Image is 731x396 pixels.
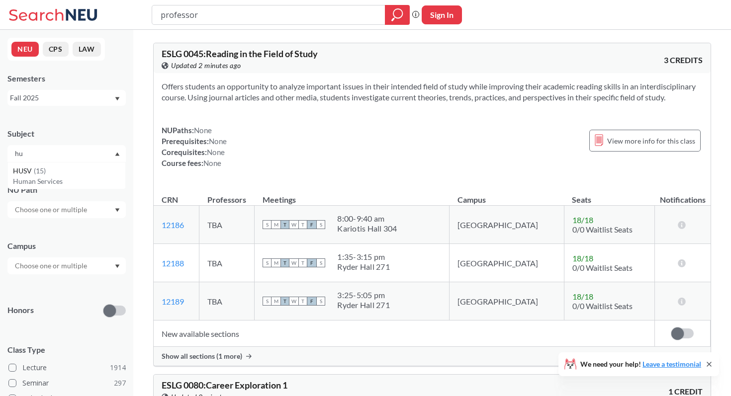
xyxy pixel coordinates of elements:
[7,201,126,218] div: Dropdown arrow
[162,297,184,306] a: 12189
[298,297,307,306] span: T
[572,292,593,301] span: 18 / 18
[255,184,450,206] th: Meetings
[13,176,125,186] p: Human Services
[13,165,34,176] span: HUSV
[316,258,325,267] span: S
[272,220,280,229] span: M
[115,208,120,212] svg: Dropdown arrow
[289,258,298,267] span: W
[307,297,316,306] span: F
[337,224,397,234] div: Kariotis Hall 304
[316,297,325,306] span: S
[655,184,711,206] th: Notifications
[307,220,316,229] span: F
[337,300,390,310] div: Ryder Hall 271
[110,362,126,373] span: 1914
[194,126,212,135] span: None
[337,262,390,272] div: Ryder Hall 271
[7,305,34,316] p: Honors
[199,282,255,320] td: TBA
[162,258,184,268] a: 12188
[307,258,316,267] span: F
[209,137,227,146] span: None
[7,90,126,106] div: Fall 2025Dropdown arrow
[450,184,564,206] th: Campus
[385,5,410,25] div: magnifying glass
[7,184,126,195] div: NU Path
[203,158,221,167] span: None
[115,97,120,101] svg: Dropdown arrow
[572,215,593,225] span: 18 / 18
[199,244,255,282] td: TBA
[7,73,126,84] div: Semesters
[263,220,272,229] span: S
[8,361,126,374] label: Lecture
[162,194,178,205] div: CRN
[337,214,397,224] div: 8:00 - 9:40 am
[7,145,126,162] div: Dropdown arrowHUSV(15)Human Services
[572,253,593,263] span: 18 / 18
[572,301,633,311] span: 0/0 Waitlist Seats
[162,125,227,168] div: NUPaths: Prerequisites: Corequisites: Course fees:
[8,377,126,390] label: Seminar
[642,360,701,368] a: Leave a testimonial
[10,204,93,216] input: Choose one or multiple
[11,42,39,57] button: NEU
[207,148,225,157] span: None
[115,152,120,156] svg: Dropdown arrow
[316,220,325,229] span: S
[10,148,93,159] input: Choose one or multiple
[664,55,703,66] span: 3 CREDITS
[272,297,280,306] span: M
[10,260,93,272] input: Choose one or multiple
[422,5,462,24] button: Sign In
[115,264,120,268] svg: Dropdown arrow
[289,297,298,306] span: W
[450,244,564,282] td: [GEOGRAPHIC_DATA]
[162,380,287,391] span: ESLG 0080 : Career Exploration 1
[199,206,255,244] td: TBA
[7,128,126,139] div: Subject
[263,258,272,267] span: S
[280,220,289,229] span: T
[298,258,307,267] span: T
[73,42,101,57] button: LAW
[114,378,126,389] span: 297
[564,184,654,206] th: Seats
[337,290,390,300] div: 3:25 - 5:05 pm
[162,352,242,361] span: Show all sections (1 more)
[43,42,69,57] button: CPS
[162,48,318,59] span: ESLG 0045 : Reading in the Field of Study
[580,361,701,368] span: We need your help!
[572,225,633,234] span: 0/0 Waitlist Seats
[154,320,655,347] td: New available sections
[280,258,289,267] span: T
[450,282,564,320] td: [GEOGRAPHIC_DATA]
[171,60,241,71] span: Updated 2 minutes ago
[450,206,564,244] td: [GEOGRAPHIC_DATA]
[289,220,298,229] span: W
[280,297,289,306] span: T
[34,166,46,175] span: ( 15 )
[162,81,703,103] section: Offers students an opportunity to analyze important issues in their intended field of study while...
[607,135,695,147] span: View more info for this class
[10,92,114,103] div: Fall 2025
[162,220,184,230] a: 12186
[7,257,126,274] div: Dropdown arrow
[272,258,280,267] span: M
[7,344,126,355] span: Class Type
[572,263,633,272] span: 0/0 Waitlist Seats
[391,8,403,22] svg: magnifying glass
[7,240,126,251] div: Campus
[199,184,255,206] th: Professors
[298,220,307,229] span: T
[263,297,272,306] span: S
[160,6,378,23] input: Class, professor, course number, "phrase"
[337,252,390,262] div: 1:35 - 3:15 pm
[154,347,711,366] div: Show all sections (1 more)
